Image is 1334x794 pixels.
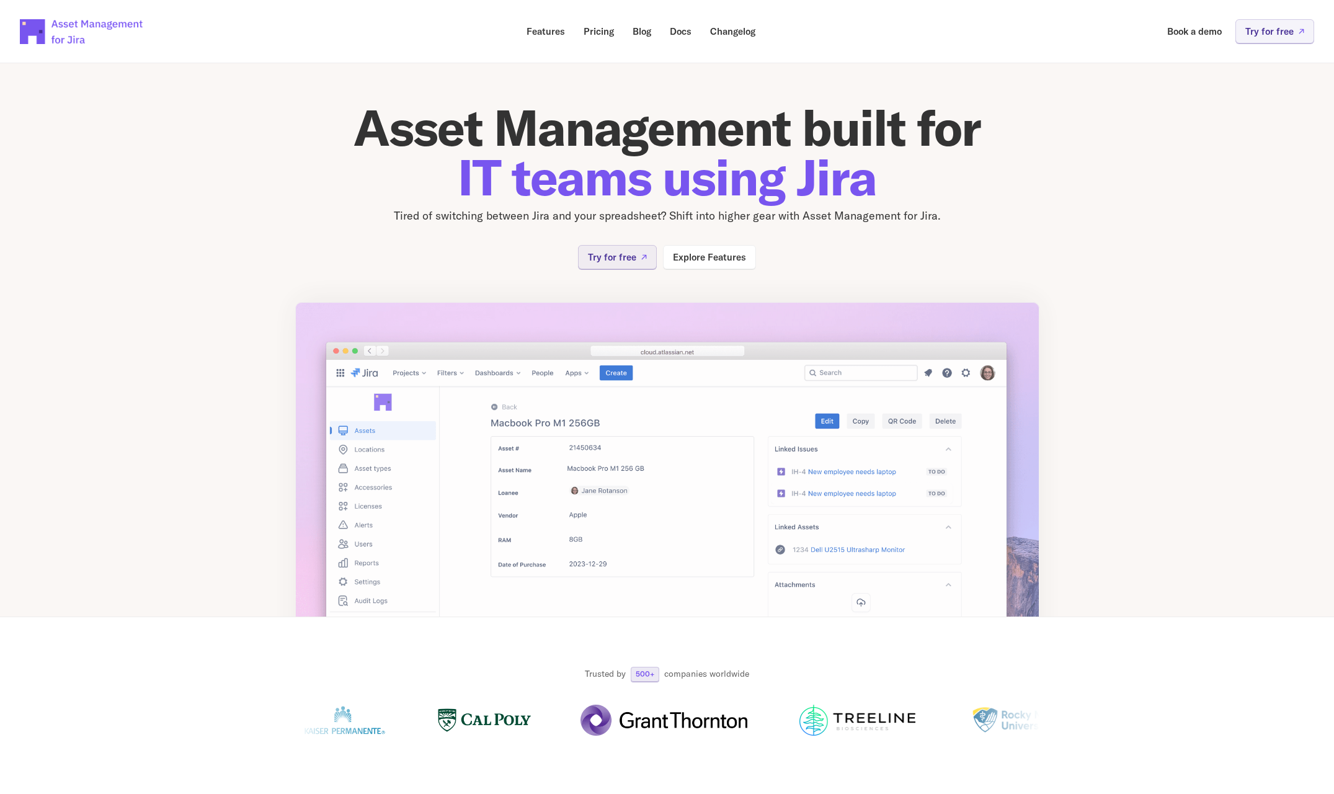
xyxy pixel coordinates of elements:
p: Book a demo [1167,27,1222,36]
p: Changelog [710,27,755,36]
p: 500+ [636,671,654,678]
p: Try for free [588,252,636,262]
a: Try for free [1235,19,1314,43]
p: companies worldwide [664,668,749,680]
a: Changelog [701,19,764,43]
span: IT teams using Jira [458,146,876,208]
a: Docs [661,19,700,43]
p: Pricing [584,27,614,36]
a: Features [518,19,574,43]
p: Docs [670,27,691,36]
h1: Asset Management built for [295,103,1039,202]
img: Logo [301,705,388,736]
p: Trusted by [585,668,626,680]
p: Tired of switching between Jira and your spreadsheet? Shift into higher gear with Asset Managemen... [295,207,1039,225]
img: App [295,302,1039,680]
p: Try for free [1245,27,1294,36]
img: Logo [797,705,918,736]
p: Features [527,27,565,36]
a: Pricing [575,19,623,43]
p: Explore Features [673,252,746,262]
a: Blog [624,19,660,43]
p: Blog [633,27,651,36]
img: Logo [438,705,531,736]
a: Try for free [578,245,657,269]
a: Book a demo [1158,19,1230,43]
a: Explore Features [663,245,756,269]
